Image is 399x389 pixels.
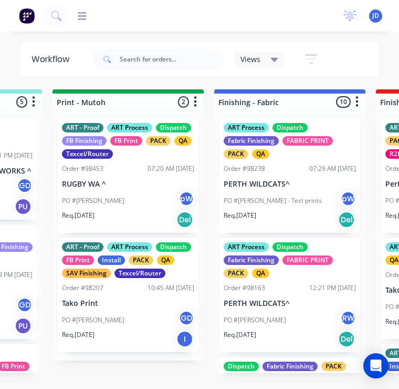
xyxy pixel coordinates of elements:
div: ART ProcessDispatchFabric FinishingFABRIC PRINTPACKQAOrder #9823807:29 AM [DATE]PERTH WILDCATS^PO... [219,119,360,233]
div: 07:29 AM [DATE] [309,164,356,173]
div: ART Process [107,242,152,252]
div: Dispatch [272,242,308,252]
div: Dispatch [156,242,191,252]
div: Order #98207 [62,283,103,293]
div: Dispatch [224,362,259,371]
div: I [176,331,193,347]
p: PO #[PERSON_NAME] [62,196,124,206]
div: Del [338,211,355,228]
div: Order #98238 [224,164,265,173]
div: 07:20 AM [DATE] [148,164,194,173]
div: Fabric Finishing [224,255,279,265]
div: FB Finishing [62,136,107,146]
div: QA [174,136,192,146]
div: GD [178,310,194,326]
div: PACK [129,255,153,265]
div: FABRIC PRINT [282,136,333,146]
div: PU [15,318,31,334]
div: PACK [146,136,171,146]
div: ART - Proof [62,242,103,252]
div: PACK [224,149,248,159]
div: ART Process [224,123,269,132]
div: GD [17,297,33,313]
div: Del [176,211,193,228]
div: Install [98,255,125,265]
div: Open Intercom Messenger [363,353,388,378]
p: PERTH WILDCATS^ [224,299,356,308]
div: PU [15,198,31,215]
div: Fabric Finishing [224,136,279,146]
div: GD [17,178,33,193]
div: ART ProcessDispatchFabric FinishingFABRIC PRINTPACKQAOrder #9816312:21 PM [DATE]PERTH WILDCATS^PO... [219,238,360,352]
div: Order #98163 [224,283,265,293]
p: Tako Print [62,299,194,308]
div: Dispatch [156,123,191,132]
div: Del [338,331,355,347]
div: PACK [224,269,248,278]
p: PO #[PERSON_NAME] [62,315,124,325]
p: PO #[PERSON_NAME] - Test prints [224,196,322,206]
div: QA [157,255,174,265]
span: JD [372,11,379,21]
div: Texcel/Router [114,269,165,278]
span: Views [240,54,260,65]
div: Texcel/Router [62,149,113,159]
input: Search for orders... [120,49,224,70]
div: ART - Proof [62,123,103,132]
p: RUGBY WA ^ [62,180,194,189]
div: RW [340,310,356,326]
div: pW [178,191,194,207]
p: PERTH WILDCATS^ [224,180,356,189]
p: Req. [DATE] [224,211,256,220]
div: QA [252,269,269,278]
div: ART Process [107,123,152,132]
div: ART - ProofART ProcessDispatchFB FinishingFB PrintPACKQATexcel/RouterOrder #9845307:20 AM [DATE]R... [58,119,198,233]
div: pW [340,191,356,207]
p: Req. [DATE] [62,211,94,220]
div: Workflow [31,53,75,66]
div: Dispatch [272,123,308,132]
div: SAV Finishing [62,269,111,278]
div: FB Print [110,136,142,146]
p: Req. [DATE] [62,330,94,340]
div: ART Process [224,242,269,252]
p: Req. [DATE] [224,330,256,340]
div: Order #98453 [62,164,103,173]
p: PO #[PERSON_NAME] [224,315,286,325]
div: QA [252,149,269,159]
div: Fabric Finishing [262,362,318,371]
div: FB Print [62,255,94,265]
div: ART - ProofART ProcessDispatchFB PrintInstallPACKQASAV FinishingTexcel/RouterOrder #9820710:45 AM... [58,238,198,352]
div: PACK [321,362,346,371]
div: FABRIC PRINT [282,255,333,265]
div: 12:21 PM [DATE] [309,283,356,293]
div: 10:45 AM [DATE] [148,283,194,293]
img: Factory [19,8,35,24]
